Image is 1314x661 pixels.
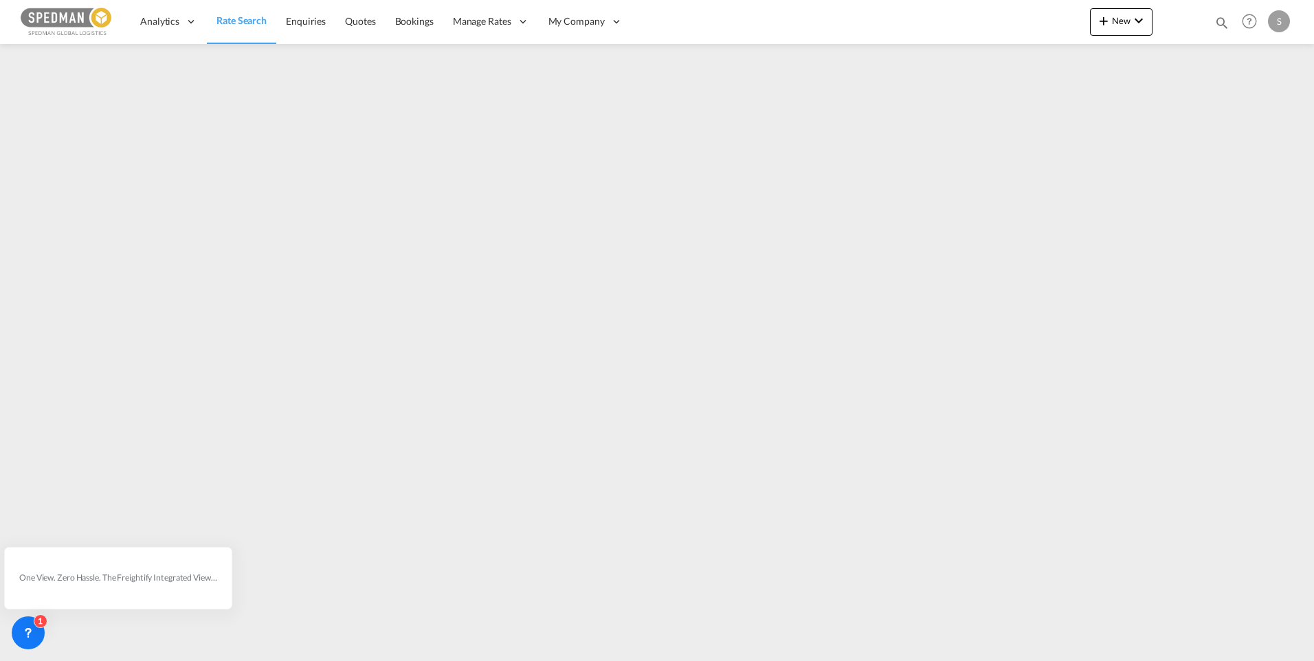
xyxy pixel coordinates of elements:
[1268,10,1290,32] div: S
[1095,12,1112,29] md-icon: icon-plus 400-fg
[1214,15,1229,30] md-icon: icon-magnify
[1238,10,1261,33] span: Help
[21,6,113,37] img: c12ca350ff1b11efb6b291369744d907.png
[1238,10,1268,34] div: Help
[1214,15,1229,36] div: icon-magnify
[1131,12,1147,29] md-icon: icon-chevron-down
[1090,8,1152,36] button: icon-plus 400-fgNewicon-chevron-down
[345,15,375,27] span: Quotes
[1095,15,1147,26] span: New
[453,14,511,28] span: Manage Rates
[548,14,605,28] span: My Company
[395,15,434,27] span: Bookings
[286,15,326,27] span: Enquiries
[140,14,179,28] span: Analytics
[216,14,267,26] span: Rate Search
